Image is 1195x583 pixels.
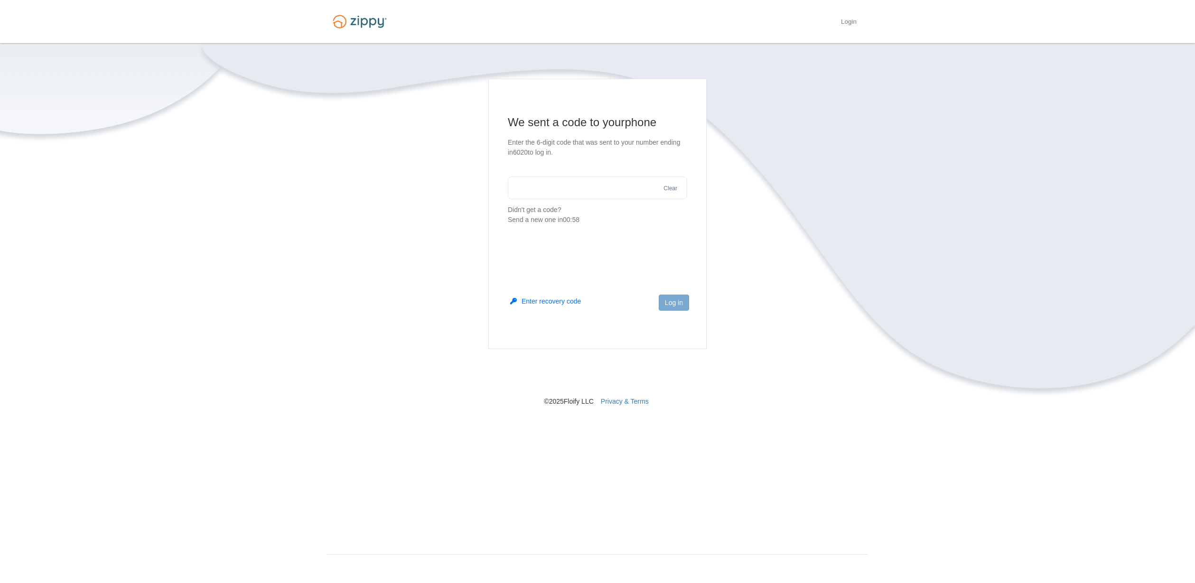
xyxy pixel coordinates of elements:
[508,138,687,157] p: Enter the 6-digit code that was sent to your number ending in 6020 to log in.
[659,295,689,311] button: Log in
[508,115,687,130] h1: We sent a code to your phone
[601,398,649,405] a: Privacy & Terms
[661,184,680,193] button: Clear
[841,18,857,28] a: Login
[327,349,868,406] nav: © 2025 Floify LLC
[327,10,392,33] img: Logo
[508,205,687,225] p: Didn't get a code?
[508,215,687,225] div: Send a new one in 00:58
[510,296,581,306] button: Enter recovery code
